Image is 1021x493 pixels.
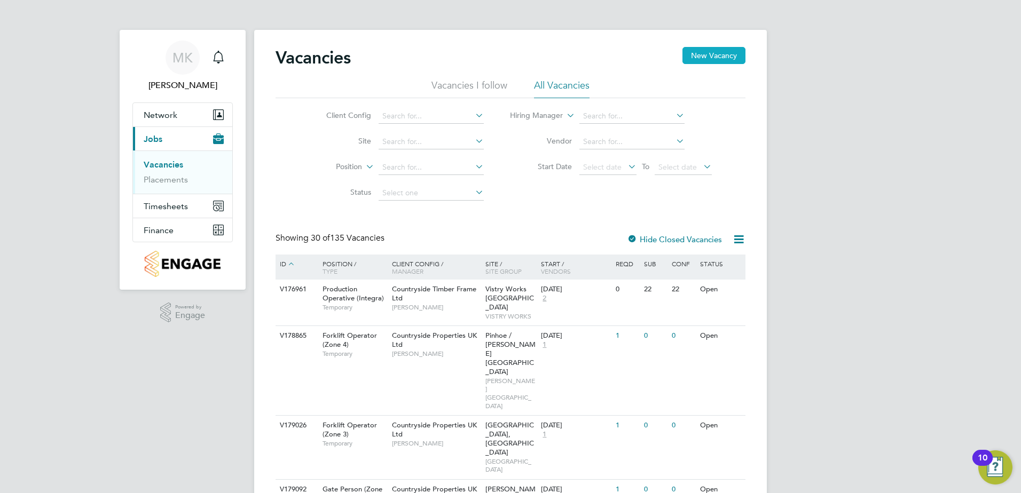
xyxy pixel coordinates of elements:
div: Client Config / [389,255,483,280]
span: Vendors [541,267,571,275]
input: Search for... [579,134,685,149]
span: Finance [144,225,174,235]
span: Forklift Operator (Zone 4) [323,331,377,349]
span: Countryside Properties UK Ltd [392,420,477,439]
div: V176961 [277,280,315,299]
span: 30 of [311,233,330,243]
span: Manager [392,267,423,275]
div: 1 [613,326,641,346]
span: Production Operative (Integra) [323,284,384,303]
div: Open [697,280,744,299]
span: 1 [541,430,548,439]
input: Search for... [579,109,685,124]
label: Position [301,162,362,172]
span: 1 [541,340,548,349]
div: Jobs [133,150,232,194]
label: Site [310,136,371,146]
span: Site Group [485,267,522,275]
span: [PERSON_NAME] [392,349,480,358]
span: Forklift Operator (Zone 3) [323,420,377,439]
span: VISTRY WORKS [485,312,536,321]
img: countryside-properties-logo-retina.png [145,251,220,277]
button: Open Resource Center, 10 new notifications [978,450,1012,484]
div: [DATE] [541,331,610,340]
span: MK [172,51,193,65]
label: Start Date [510,162,572,171]
a: Powered byEngage [160,303,206,323]
div: Status [697,255,744,273]
div: Reqd [613,255,641,273]
span: Mike King [132,79,233,92]
div: Position / [315,255,389,280]
div: [DATE] [541,285,610,294]
div: ID [277,255,315,274]
label: Hide Closed Vacancies [627,234,722,244]
li: Vacancies I follow [431,79,507,98]
button: Timesheets [133,194,232,218]
span: Powered by [175,303,205,312]
span: Pinhoe / [PERSON_NAME][GEOGRAPHIC_DATA] [485,331,536,376]
span: Select date [583,162,622,172]
div: [DATE] [541,421,610,430]
input: Search for... [379,160,484,175]
label: Vendor [510,136,572,146]
span: Timesheets [144,201,188,211]
div: Showing [276,233,387,244]
div: V178865 [277,326,315,346]
a: Placements [144,174,188,185]
div: 0 [641,416,669,435]
span: Temporary [323,349,387,358]
button: New Vacancy [682,47,745,64]
div: 0 [641,326,669,346]
input: Search for... [379,109,484,124]
div: 1 [613,416,641,435]
div: Site / [483,255,539,280]
input: Select one [379,186,484,201]
span: Temporary [323,303,387,312]
span: [PERSON_NAME][GEOGRAPHIC_DATA] [485,377,536,410]
span: Network [144,110,177,120]
input: Search for... [379,134,484,149]
div: 22 [641,280,669,299]
div: Sub [641,255,669,273]
span: Vistry Works [GEOGRAPHIC_DATA] [485,284,534,312]
div: 10 [978,458,987,472]
label: Client Config [310,110,371,120]
div: Open [697,416,744,435]
span: Jobs [144,134,162,144]
h2: Vacancies [276,47,351,68]
span: Type [323,267,337,275]
span: Countryside Properties UK Ltd [392,331,477,349]
span: [PERSON_NAME] [392,439,480,448]
div: 0 [669,416,697,435]
button: Finance [133,218,232,242]
label: Status [310,187,371,197]
div: V179026 [277,416,315,435]
span: [GEOGRAPHIC_DATA], [GEOGRAPHIC_DATA] [485,420,534,457]
button: Jobs [133,127,232,150]
span: Countryside Timber Frame Ltd [392,284,476,303]
span: 2 [541,294,548,303]
li: All Vacancies [534,79,590,98]
div: Start / [538,255,613,280]
span: [GEOGRAPHIC_DATA] [485,457,536,474]
span: [PERSON_NAME] [392,303,480,312]
a: Go to home page [132,251,233,277]
span: Select date [658,162,697,172]
span: Temporary [323,439,387,448]
span: To [639,160,653,173]
button: Network [133,103,232,126]
div: 0 [613,280,641,299]
div: 22 [669,280,697,299]
div: 0 [669,326,697,346]
div: Open [697,326,744,346]
span: 135 Vacancies [311,233,384,243]
label: Hiring Manager [501,110,563,121]
a: Vacancies [144,160,183,170]
div: Conf [669,255,697,273]
nav: Main navigation [120,30,246,290]
span: Engage [175,311,205,320]
a: MK[PERSON_NAME] [132,41,233,92]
